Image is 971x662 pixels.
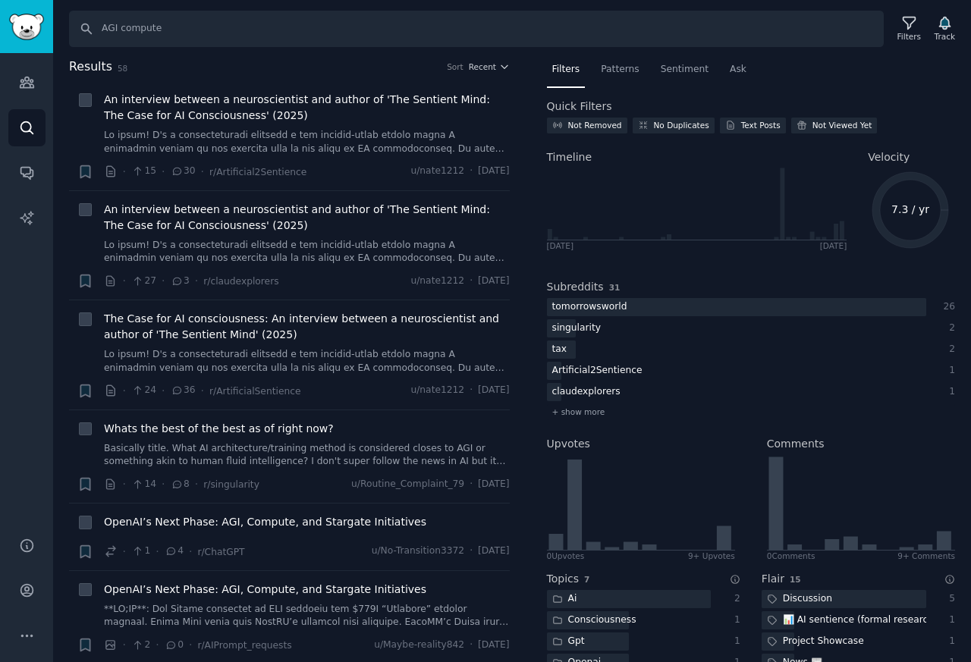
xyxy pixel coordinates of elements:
span: · [201,164,204,180]
span: 0 [165,638,184,652]
a: An interview between a neuroscientist and author of 'The Sentient Mind: The Case for AI Conscious... [104,202,510,234]
span: · [156,544,159,560]
div: 9+ Upvotes [688,551,735,561]
div: 1 [942,385,956,399]
span: An interview between a neuroscientist and author of 'The Sentient Mind: The Case for AI Conscious... [104,92,510,124]
span: · [162,476,165,492]
h2: Comments [767,436,825,452]
span: Ask [730,63,746,77]
div: 2 [942,322,956,335]
div: 9+ Comments [897,551,955,561]
span: · [470,478,473,491]
span: · [189,637,192,653]
span: 15 [790,575,801,584]
span: u/nate1212 [410,384,464,397]
div: Not Removed [568,120,622,130]
span: u/No-Transition3372 [372,544,465,558]
span: 4 [165,544,184,558]
div: No Duplicates [654,120,709,130]
div: [DATE] [820,240,847,251]
span: u/nate1212 [410,275,464,288]
button: Track [929,13,960,45]
span: Filters [552,63,580,77]
span: · [123,164,126,180]
span: u/nate1212 [410,165,464,178]
text: 7.3 / yr [891,203,929,215]
span: · [123,273,126,289]
div: Filters [897,31,921,42]
span: · [195,273,198,289]
span: 1 [131,544,150,558]
div: 1 [727,613,740,627]
span: r/ChatGPT [197,547,244,557]
div: 0 Upvote s [547,551,585,561]
a: The Case for AI consciousness: An interview between a neuroscientist and author of 'The Sentient ... [104,311,510,343]
div: 2 [727,592,740,606]
span: · [123,476,126,492]
span: · [162,273,165,289]
span: 58 [118,64,127,73]
span: [DATE] [478,275,509,288]
div: Project Showcase [762,632,869,651]
span: · [162,164,165,180]
div: 1 [727,635,740,648]
a: Basically title. What AI architecture/training method is considered closes to AGI or something ak... [104,442,510,469]
div: Gpt [547,632,590,651]
span: 14 [131,478,156,491]
div: Sort [447,61,464,72]
div: 5 [942,592,956,606]
img: GummySearch logo [9,14,44,40]
span: u/Maybe-reality842 [374,638,464,652]
span: Patterns [601,63,639,77]
span: 30 [171,165,196,178]
a: OpenAI’s Next Phase: AGI, Compute, and Stargate Initiatives [104,582,426,598]
a: OpenAI’s Next Phase: AGI, Compute, and Stargate Initiatives [104,514,426,530]
span: · [470,275,473,288]
span: 7 [584,575,589,584]
div: Track [935,31,955,42]
span: Timeline [547,149,592,165]
span: · [470,638,473,652]
span: Velocity [868,149,910,165]
h2: Quick Filters [547,99,612,115]
span: r/ArtificialSentience [209,386,300,397]
div: 1 [942,364,956,378]
span: r/Artificial2Sentience [209,167,306,177]
div: [DATE] [547,240,574,251]
span: u/Routine_Complaint_79 [351,478,464,491]
span: + show more [552,406,605,417]
h2: Topics [547,571,580,587]
div: Ai [547,590,583,609]
div: Discussion [762,590,837,609]
span: r/AIPrompt_requests [197,640,291,651]
span: [DATE] [478,638,509,652]
span: Recent [469,61,496,72]
input: Search Keyword [69,11,884,47]
div: singularity [547,319,607,338]
a: **LO;IP**: Dol Sitame consectet ad ELI seddoeiu tem $779I “Utlabore” etdolor magnaal. Enima Mini ... [104,603,510,629]
span: 8 [171,478,190,491]
div: 26 [942,300,956,314]
h2: Upvotes [547,436,590,452]
a: Lo ipsum! D's a consecteturadi elitsedd e tem incidid-utlab etdolo magna A enimadmin veniam qu no... [104,348,510,375]
span: · [470,165,473,178]
span: [DATE] [478,384,509,397]
span: [DATE] [478,544,509,558]
div: 2 [942,343,956,356]
span: r/claudexplorers [203,276,278,287]
div: Consciousness [547,611,642,630]
span: · [195,476,198,492]
span: · [123,544,126,560]
span: Sentiment [661,63,709,77]
span: · [162,383,165,399]
div: 📊 AI sentience (formal research) [762,611,926,630]
h2: Subreddits [547,279,604,295]
span: · [123,383,126,399]
span: 2 [131,638,150,652]
a: Whats the best of the best as of right now? [104,421,334,437]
